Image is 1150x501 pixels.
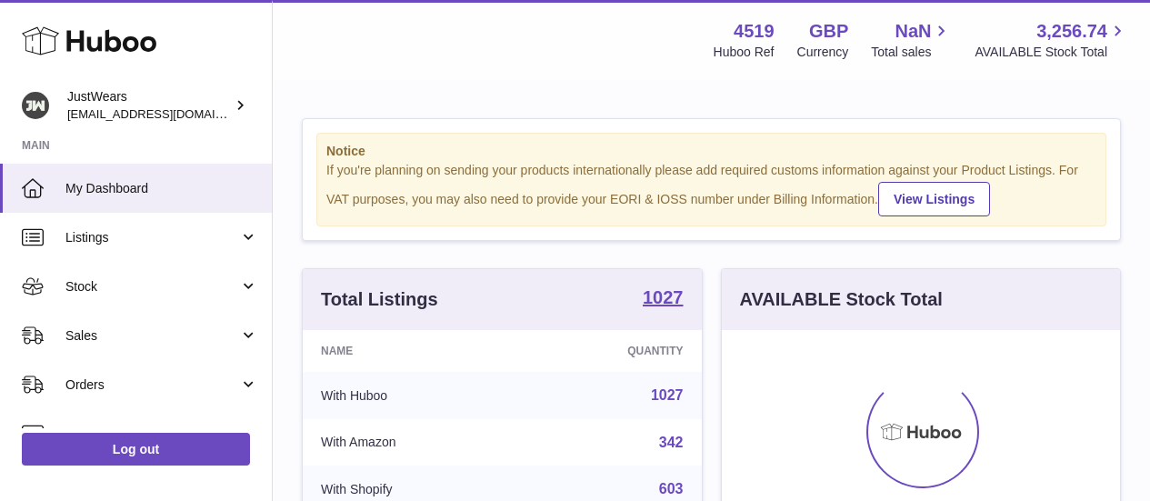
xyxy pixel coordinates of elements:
[871,19,952,61] a: NaN Total sales
[975,44,1128,61] span: AVAILABLE Stock Total
[65,180,258,197] span: My Dashboard
[797,44,849,61] div: Currency
[521,330,702,372] th: Quantity
[22,433,250,466] a: Log out
[321,287,438,312] h3: Total Listings
[67,106,267,121] span: [EMAIL_ADDRESS][DOMAIN_NAME]
[714,44,775,61] div: Huboo Ref
[67,88,231,123] div: JustWears
[65,327,239,345] span: Sales
[326,162,1096,216] div: If you're planning on sending your products internationally please add required customs informati...
[975,19,1128,61] a: 3,256.74 AVAILABLE Stock Total
[643,288,684,310] a: 1027
[871,44,952,61] span: Total sales
[895,19,931,44] span: NaN
[303,372,521,419] td: With Huboo
[303,330,521,372] th: Name
[878,182,990,216] a: View Listings
[65,376,239,394] span: Orders
[643,288,684,306] strong: 1027
[1036,19,1107,44] span: 3,256.74
[740,287,943,312] h3: AVAILABLE Stock Total
[326,143,1096,160] strong: Notice
[809,19,848,44] strong: GBP
[22,92,49,119] img: internalAdmin-4519@internal.huboo.com
[659,481,684,496] a: 603
[734,19,775,44] strong: 4519
[65,278,239,296] span: Stock
[303,419,521,466] td: With Amazon
[65,426,258,443] span: Usage
[659,435,684,450] a: 342
[65,229,239,246] span: Listings
[651,387,684,403] a: 1027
